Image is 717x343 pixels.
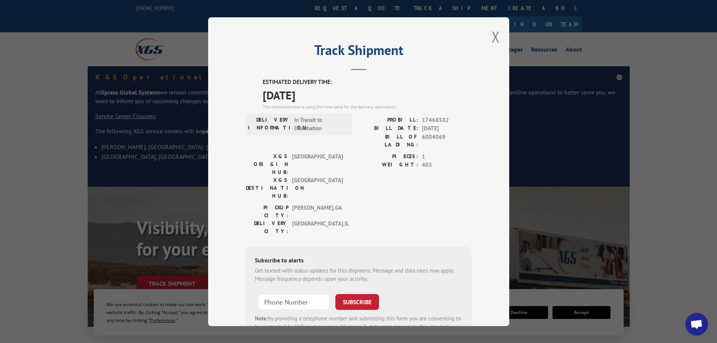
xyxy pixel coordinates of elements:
span: [GEOGRAPHIC_DATA] [292,176,343,200]
div: Get texted with status updates for this shipment. Message and data rates may apply. Message frequ... [255,266,463,283]
span: [GEOGRAPHIC_DATA] [292,152,343,176]
input: Phone Number [258,294,329,309]
span: [DATE] [422,124,472,133]
label: WEIGHT: [359,161,418,169]
span: 6004069 [422,133,472,148]
div: The estimated time is using the time zone for the delivery destination. [263,103,472,110]
strong: Note: [255,314,268,322]
span: [DATE] [263,86,472,103]
label: BILL OF LADING: [359,133,418,148]
label: DELIVERY INFORMATION: [248,116,291,133]
label: PIECES: [359,152,418,161]
span: 17468582 [422,116,472,124]
h2: Track Shipment [246,45,472,59]
span: 403 [422,161,472,169]
span: In Transit to Destination [294,116,345,133]
a: Open chat [685,313,708,335]
label: BILL DATE: [359,124,418,133]
label: XGS ORIGIN HUB: [246,152,288,176]
label: PICKUP CITY: [246,203,288,219]
div: by providing a telephone number and submitting this form you are consenting to be contacted by SM... [255,314,463,340]
span: 1 [422,152,472,161]
label: ESTIMATED DELIVERY TIME: [263,78,472,87]
button: Close modal [492,27,500,47]
span: [GEOGRAPHIC_DATA] , IL [292,219,343,235]
span: [PERSON_NAME] , GA [292,203,343,219]
label: XGS DESTINATION HUB: [246,176,288,200]
button: SUBSCRIBE [335,294,379,309]
label: PROBILL: [359,116,418,124]
label: DELIVERY CITY: [246,219,288,235]
div: Subscribe to alerts [255,255,463,266]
